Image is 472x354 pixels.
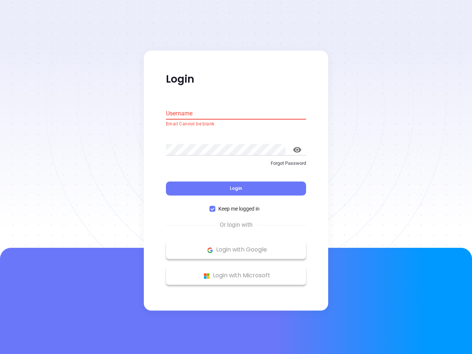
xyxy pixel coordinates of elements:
img: Microsoft Logo [202,271,211,281]
p: Login with Google [170,244,302,256]
button: Login [166,182,306,196]
p: Login [166,73,306,86]
p: Email Cannot be blank [166,121,306,128]
button: toggle password visibility [288,141,306,159]
span: Or login with [216,221,256,230]
img: Google Logo [205,246,215,255]
span: Login [230,185,242,192]
button: Google Logo Login with Google [166,241,306,259]
button: Microsoft Logo Login with Microsoft [166,267,306,285]
p: Login with Microsoft [170,270,302,281]
span: Keep me logged in [215,205,263,213]
p: Forgot Password [166,160,306,167]
a: Forgot Password [166,160,306,173]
